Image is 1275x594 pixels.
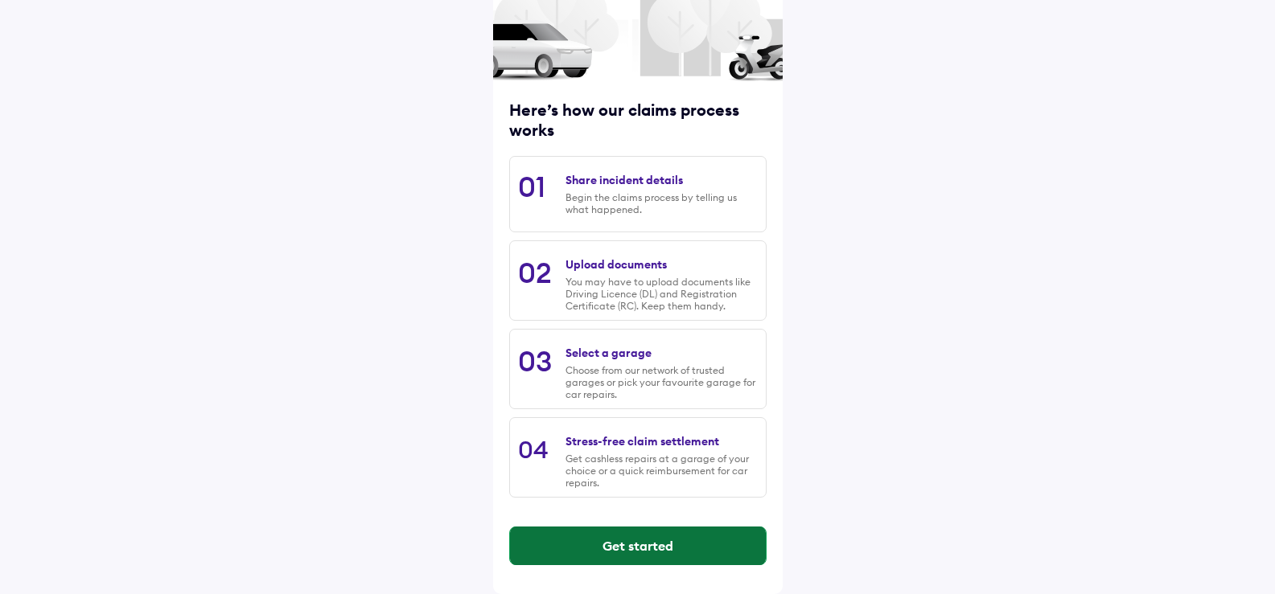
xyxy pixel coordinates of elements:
[493,20,783,82] img: car and scooter
[566,276,757,312] div: You may have to upload documents like Driving Licence (DL) and Registration Certificate (RC). Kee...
[566,434,719,449] div: Stress-free claim settlement
[566,257,667,272] div: Upload documents
[518,343,552,379] div: 03
[518,434,549,465] div: 04
[566,173,683,187] div: Share incident details
[566,191,757,215] div: Begin the claims process by telling us what happened.
[518,255,552,290] div: 02
[566,364,757,400] div: Choose from our network of trusted garages or pick your favourite garage for car repairs.
[510,526,766,565] button: Get started
[566,453,757,489] div: Get cashless repairs at a garage of your choice or a quick reimbursement for car repairs.
[518,169,545,204] div: 01
[566,346,652,360] div: Select a garage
